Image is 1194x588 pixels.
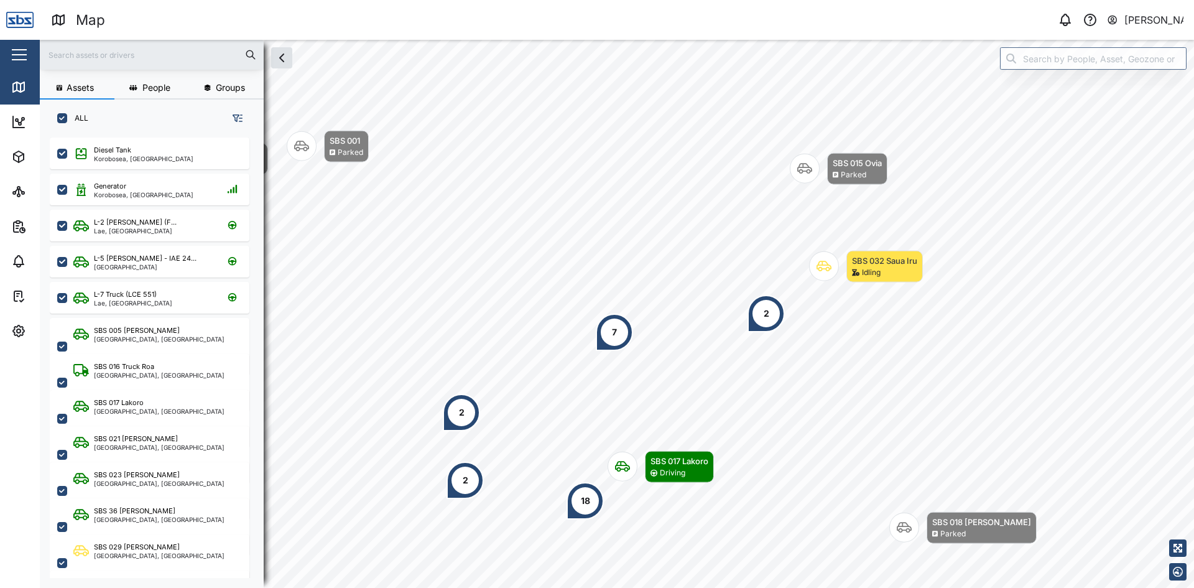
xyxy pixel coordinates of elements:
[32,80,60,94] div: Map
[40,40,1194,588] canvas: Map
[650,455,708,467] div: SBS 017 Lakoro
[94,506,175,516] div: SBS 36 [PERSON_NAME]
[940,528,966,540] div: Parked
[67,113,88,123] label: ALL
[94,181,126,192] div: Generator
[581,494,590,508] div: 18
[94,372,224,378] div: [GEOGRAPHIC_DATA], [GEOGRAPHIC_DATA]
[862,267,881,279] div: Idling
[32,150,71,164] div: Assets
[612,325,617,339] div: 7
[447,462,484,499] div: Map marker
[889,512,1037,544] div: Map marker
[32,324,76,338] div: Settings
[94,156,193,162] div: Korobosea, [GEOGRAPHIC_DATA]
[852,254,917,267] div: SBS 032 Saua Iru
[32,115,88,129] div: Dashboard
[94,145,131,156] div: Diesel Tank
[338,147,363,159] div: Parked
[94,434,178,444] div: SBS 021 [PERSON_NAME]
[833,157,882,169] div: SBS 015 Ovia
[841,169,866,181] div: Parked
[94,553,224,559] div: [GEOGRAPHIC_DATA], [GEOGRAPHIC_DATA]
[94,336,224,342] div: [GEOGRAPHIC_DATA], [GEOGRAPHIC_DATA]
[443,394,480,431] div: Map marker
[596,314,633,351] div: Map marker
[32,289,67,303] div: Tasks
[94,217,177,228] div: L-2 [PERSON_NAME] (F...
[94,264,197,270] div: [GEOGRAPHIC_DATA]
[94,516,224,523] div: [GEOGRAPHIC_DATA], [GEOGRAPHIC_DATA]
[287,131,369,162] div: Map marker
[50,133,263,578] div: grid
[94,362,154,372] div: SBS 016 Truck Roa
[790,153,887,185] div: Map marker
[1124,12,1184,28] div: [PERSON_NAME]
[94,398,144,408] div: SBS 017 Lakoro
[747,295,785,332] div: Map marker
[608,451,714,483] div: Map marker
[94,325,180,336] div: SBS 005 [PERSON_NAME]
[216,83,245,92] span: Groups
[47,45,256,64] input: Search assets or drivers
[6,6,34,34] img: Main Logo
[94,253,197,264] div: L-5 [PERSON_NAME] - IAE 24...
[330,134,363,147] div: SBS 001
[94,542,180,553] div: SBS 029 [PERSON_NAME]
[660,467,685,479] div: Driving
[459,406,465,419] div: 2
[932,516,1031,528] div: SBS 018 [PERSON_NAME]
[94,408,224,414] div: [GEOGRAPHIC_DATA], [GEOGRAPHIC_DATA]
[809,251,923,282] div: Map marker
[76,9,105,31] div: Map
[94,470,180,480] div: SBS 023 [PERSON_NAME]
[142,83,170,92] span: People
[764,307,769,320] div: 2
[67,83,94,92] span: Assets
[94,228,177,234] div: Lae, [GEOGRAPHIC_DATA]
[94,192,193,198] div: Korobosea, [GEOGRAPHIC_DATA]
[32,254,71,268] div: Alarms
[1000,47,1187,70] input: Search by People, Asset, Geozone or Place
[94,300,172,306] div: Lae, [GEOGRAPHIC_DATA]
[94,444,224,450] div: [GEOGRAPHIC_DATA], [GEOGRAPHIC_DATA]
[94,289,157,300] div: L-7 Truck (LCE 551)
[567,482,604,520] div: Map marker
[32,220,75,233] div: Reports
[94,480,224,487] div: [GEOGRAPHIC_DATA], [GEOGRAPHIC_DATA]
[1106,11,1184,29] button: [PERSON_NAME]
[463,474,468,487] div: 2
[32,185,62,198] div: Sites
